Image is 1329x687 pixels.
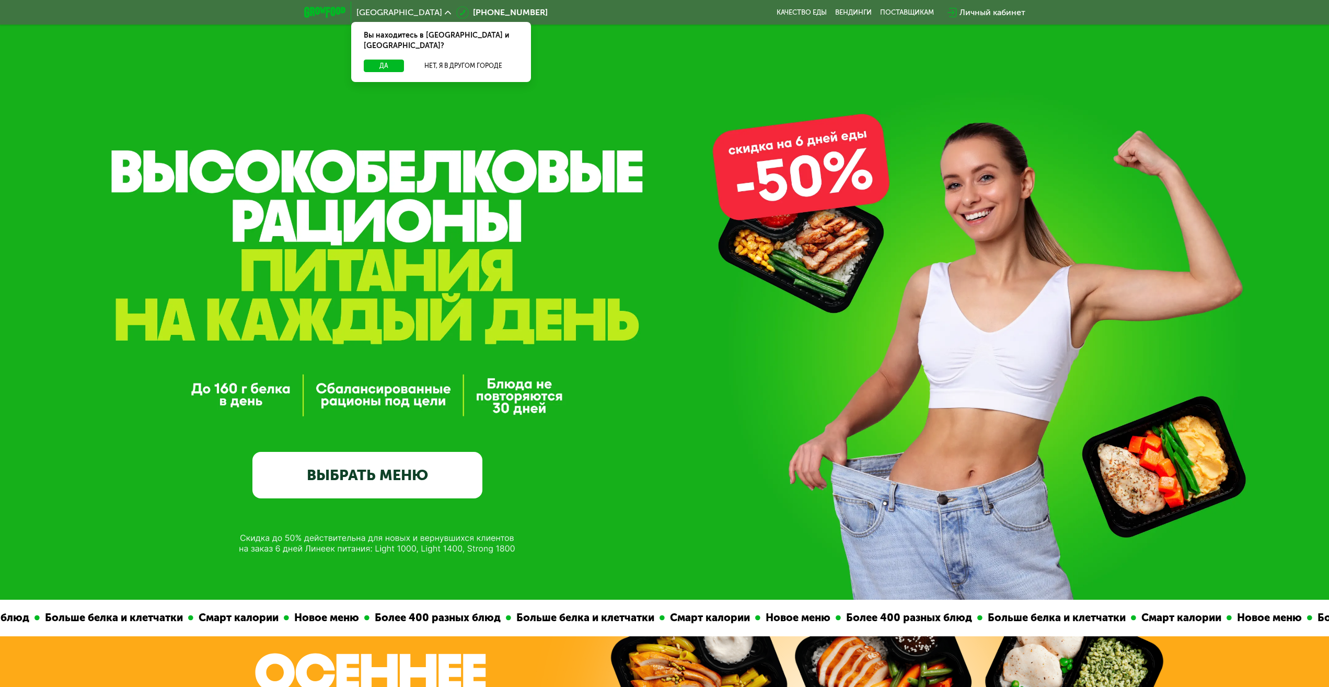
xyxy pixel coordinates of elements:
[356,8,442,17] span: [GEOGRAPHIC_DATA]
[408,60,518,72] button: Нет, я в другом городе
[366,610,503,626] div: Более 400 разных блюд
[838,610,974,626] div: Более 400 разных блюд
[777,8,827,17] a: Качество еды
[960,6,1025,19] div: Личный кабинет
[1133,610,1223,626] div: Смарт калории
[364,60,404,72] button: Да
[1229,610,1304,626] div: Новое меню
[351,22,531,60] div: Вы находитесь в [GEOGRAPHIC_DATA] и [GEOGRAPHIC_DATA]?
[835,8,872,17] a: Вендинги
[252,452,482,498] a: ВЫБРАТЬ МЕНЮ
[37,610,185,626] div: Больше белка и клетчатки
[979,610,1128,626] div: Больше белка и клетчатки
[508,610,656,626] div: Больше белка и клетчатки
[286,610,361,626] div: Новое меню
[190,610,281,626] div: Смарт калории
[757,610,833,626] div: Новое меню
[456,6,548,19] a: [PHONE_NUMBER]
[662,610,752,626] div: Смарт калории
[880,8,934,17] div: поставщикам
